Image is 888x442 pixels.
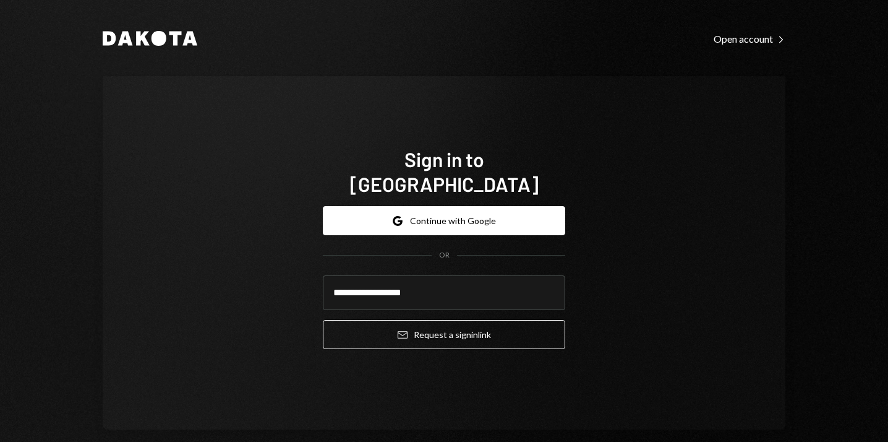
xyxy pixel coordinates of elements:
a: Open account [714,32,785,45]
button: Continue with Google [323,206,565,235]
button: Request a signinlink [323,320,565,349]
div: Open account [714,33,785,45]
h1: Sign in to [GEOGRAPHIC_DATA] [323,147,565,196]
div: OR [439,250,450,261]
